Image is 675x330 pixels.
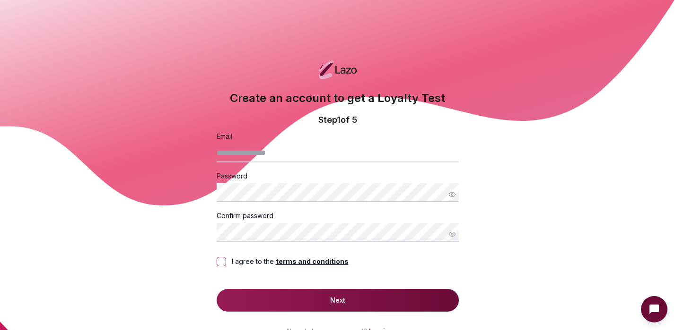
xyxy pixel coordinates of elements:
[641,296,667,322] button: Open Intercom messenger
[217,172,247,180] label: Password
[217,132,232,140] label: Email
[232,257,349,266] div: I agree to the
[217,106,459,130] div: Step 1 of 5
[217,91,459,106] h1: Create an account to get a Loyalty Test
[217,212,273,220] label: Confirm password
[274,257,349,266] p: terms and conditions
[217,289,459,312] button: Next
